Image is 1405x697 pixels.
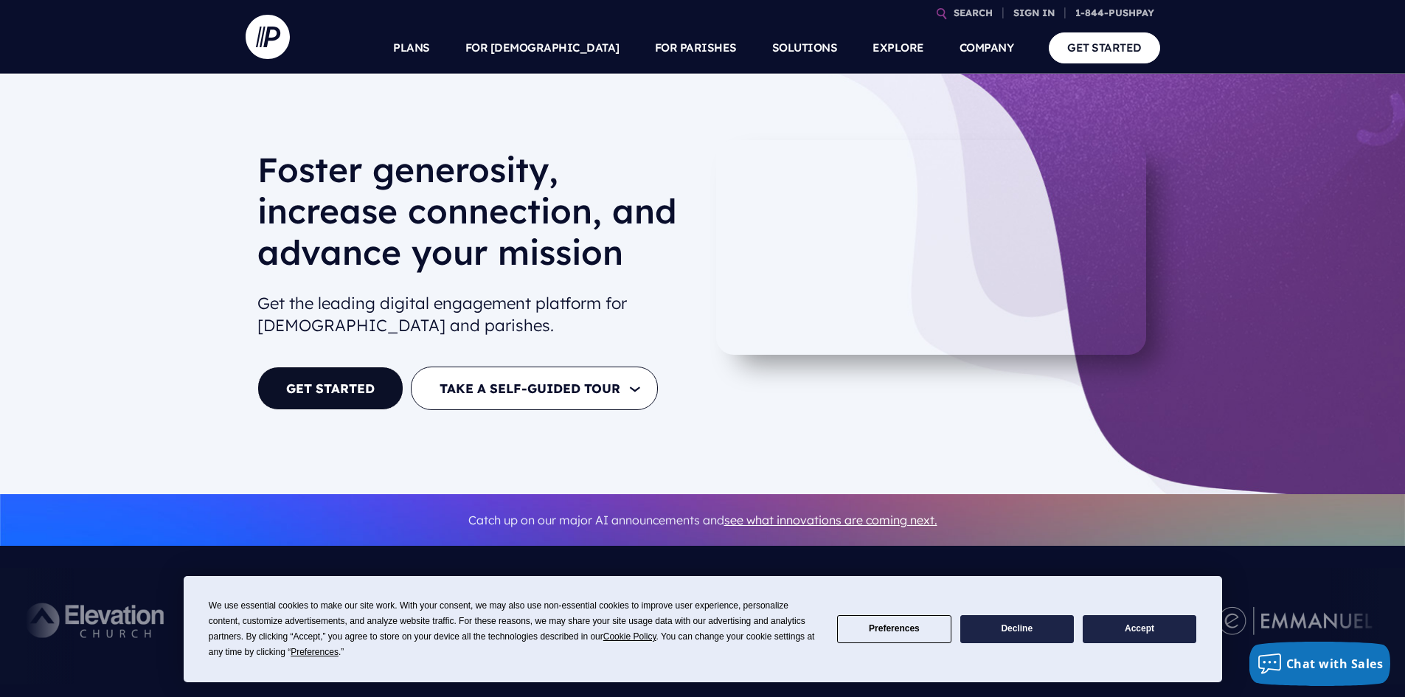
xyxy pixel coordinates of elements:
[257,286,691,344] h2: Get the leading digital engagement platform for [DEMOGRAPHIC_DATA] and parishes.
[465,22,620,74] a: FOR [DEMOGRAPHIC_DATA]
[772,22,838,74] a: SOLUTIONS
[1083,615,1196,644] button: Accept
[724,513,937,527] a: see what innovations are coming next.
[1049,32,1160,63] a: GET STARTED
[655,22,737,74] a: FOR PARISHES
[257,149,691,285] h1: Foster generosity, increase connection, and advance your mission
[960,22,1014,74] a: COMPANY
[411,367,658,410] button: TAKE A SELF-GUIDED TOUR
[393,22,430,74] a: PLANS
[184,576,1222,682] div: Cookie Consent Prompt
[209,598,819,660] div: We use essential cookies to make our site work. With your consent, we may also use non-essential ...
[291,647,339,657] span: Preferences
[1249,642,1391,686] button: Chat with Sales
[257,504,1148,537] p: Catch up on our major AI announcements and
[603,631,656,642] span: Cookie Policy
[1286,656,1384,672] span: Chat with Sales
[960,615,1074,644] button: Decline
[837,615,951,644] button: Preferences
[257,367,403,410] a: GET STARTED
[873,22,924,74] a: EXPLORE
